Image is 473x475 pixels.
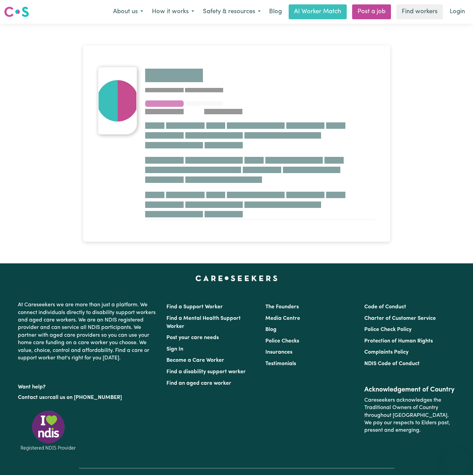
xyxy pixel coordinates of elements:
a: NDIS Code of Conduct [364,361,420,366]
a: Contact us [18,395,45,400]
a: Charter of Customer Service [364,316,436,321]
a: Media Centre [265,316,300,321]
a: call us on [PHONE_NUMBER] [50,395,122,400]
a: Post your care needs [166,335,219,340]
a: Careseekers logo [4,4,29,20]
iframe: Button to launch messaging window [446,448,468,470]
p: or [18,391,158,404]
a: Blog [265,4,286,19]
button: About us [109,5,148,19]
h2: Acknowledgement of Country [364,386,455,394]
a: The Founders [265,304,299,310]
a: Find an aged care worker [166,381,231,386]
a: Post a job [352,4,391,19]
button: Safety & resources [199,5,265,19]
a: Find a disability support worker [166,369,246,375]
a: Become a Care Worker [166,358,224,363]
a: Blog [265,327,277,332]
img: Careseekers logo [4,6,29,18]
a: Login [446,4,469,19]
p: At Careseekers we are more than just a platform. We connect individuals directly to disability su... [18,299,158,364]
a: Find a Mental Health Support Worker [166,316,241,329]
a: Find a Support Worker [166,304,223,310]
p: Careseekers acknowledges the Traditional Owners of Country throughout [GEOGRAPHIC_DATA]. We pay o... [364,394,455,437]
a: Police Check Policy [364,327,412,332]
p: Want help? [18,381,158,391]
a: Code of Conduct [364,304,406,310]
a: Protection of Human Rights [364,338,433,344]
a: Find workers [396,4,443,19]
img: Registered NDIS provider [18,409,79,452]
a: Sign In [166,347,183,352]
a: Careseekers home page [195,276,278,281]
a: Testimonials [265,361,296,366]
a: Complaints Policy [364,350,409,355]
a: Insurances [265,350,292,355]
button: How it works [148,5,199,19]
a: Police Checks [265,338,299,344]
a: AI Worker Match [289,4,347,19]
